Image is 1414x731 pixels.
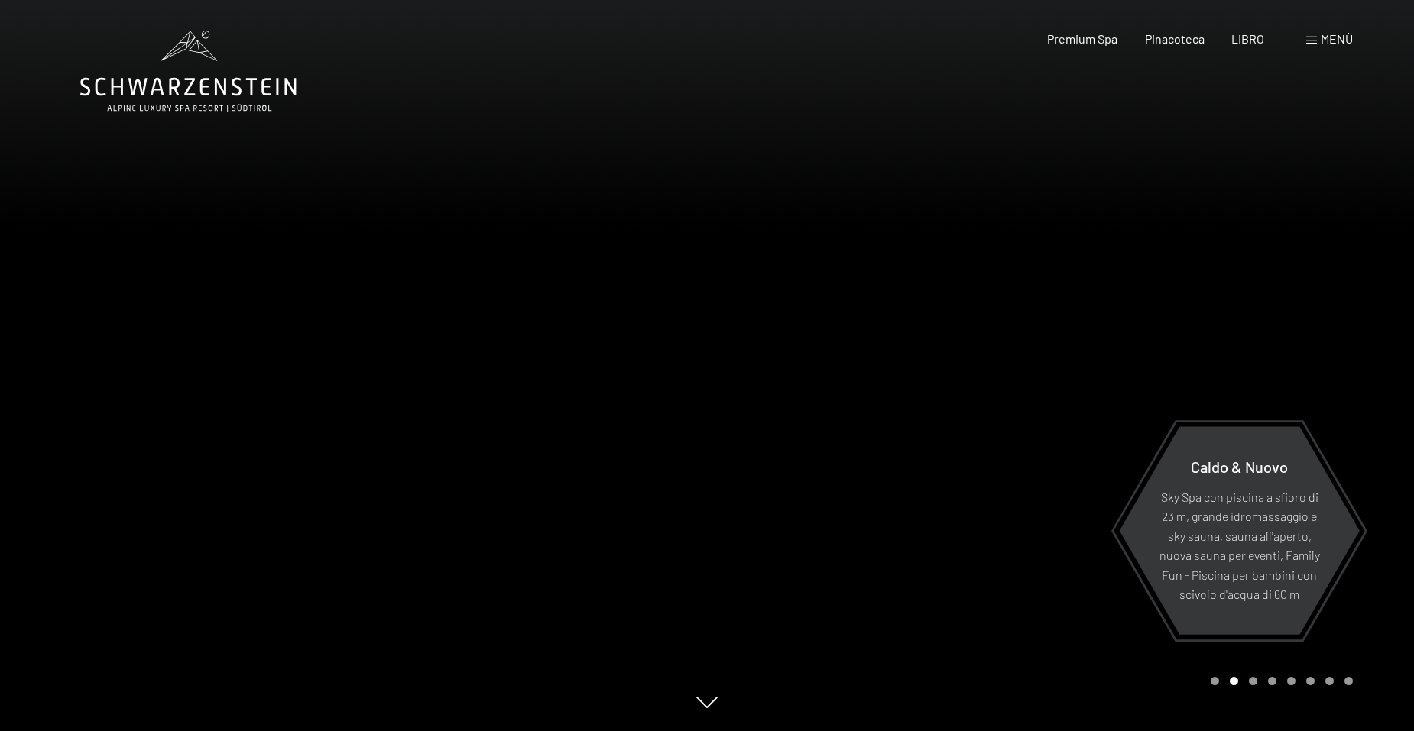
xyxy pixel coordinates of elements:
div: Giostra Pagina 4 [1268,677,1276,685]
div: Giostra Pagina 8 [1344,677,1353,685]
a: Pinacoteca [1145,31,1205,46]
span: Menù [1321,31,1353,46]
div: Giostra Pagina 3 [1249,677,1257,685]
div: Giostra Pagina 7 [1325,677,1334,685]
a: Premium Spa [1047,31,1117,46]
div: Carosello Pagina 5 [1287,677,1296,685]
div: Impaginazione a carosello [1205,677,1353,685]
p: Sky Spa con piscina a sfioro di 23 m, grande idromassaggio e sky sauna, sauna all'aperto, nuova s... [1156,487,1322,604]
div: Giostra Pagina 6 [1306,677,1315,685]
div: Giostra Pagina 1 [1211,677,1219,685]
a: LIBRO [1231,31,1264,46]
span: Caldo & Nuovo [1191,457,1288,475]
div: Carosello Pagina 2 (Diapositiva corrente) [1230,677,1238,685]
a: Caldo & Nuovo Sky Spa con piscina a sfioro di 23 m, grande idromassaggio e sky sauna, sauna all'a... [1118,425,1360,636]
